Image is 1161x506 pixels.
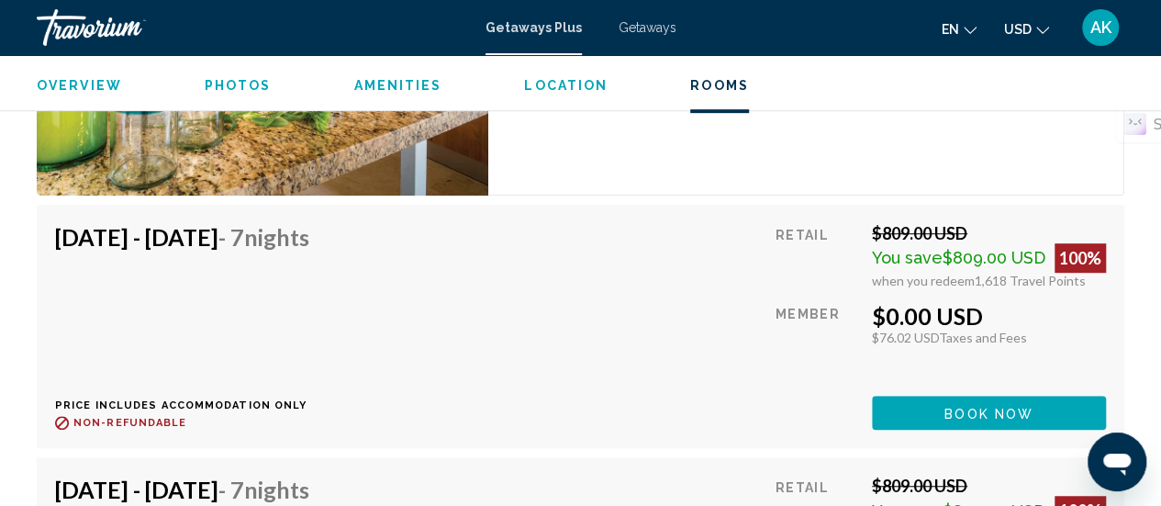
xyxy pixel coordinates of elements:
a: Getaways [619,20,676,35]
span: - 7 [218,223,309,251]
h4: [DATE] - [DATE] [55,223,309,251]
button: Photos [205,77,272,94]
div: 100% [1055,243,1106,273]
div: $809.00 USD [872,223,1106,243]
div: $809.00 USD [872,476,1106,496]
h4: [DATE] - [DATE] [55,476,309,503]
button: Book now [872,396,1106,430]
div: $76.02 USD [872,330,1106,345]
p: Price includes accommodation only [55,399,323,411]
span: Nights [244,476,309,503]
span: Book now [944,406,1033,421]
span: Taxes and Fees [939,330,1027,345]
button: Overview [37,77,122,94]
span: Overview [37,78,122,93]
div: Member [776,302,858,382]
a: Travorium [37,9,467,46]
span: $809.00 USD [943,248,1045,267]
span: 1,618 Travel Points [975,273,1086,288]
span: USD [1004,22,1032,37]
span: Amenities [353,78,441,93]
iframe: Button to launch messaging window [1088,433,1146,491]
span: Photos [205,78,272,93]
div: Retail [776,223,858,288]
span: en [942,22,959,37]
span: when you redeem [872,273,975,288]
button: Change language [942,16,977,42]
button: Amenities [353,77,441,94]
button: Rooms [690,77,749,94]
button: Change currency [1004,16,1049,42]
span: Nights [244,223,309,251]
button: User Menu [1077,8,1124,47]
a: Getaways Plus [486,20,582,35]
span: Rooms [690,78,749,93]
span: Non-refundable [73,417,186,429]
span: - 7 [218,476,309,503]
button: Location [524,77,608,94]
div: $0.00 USD [872,302,1106,330]
span: You save [872,248,943,267]
span: Location [524,78,608,93]
span: AK [1090,18,1111,37]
